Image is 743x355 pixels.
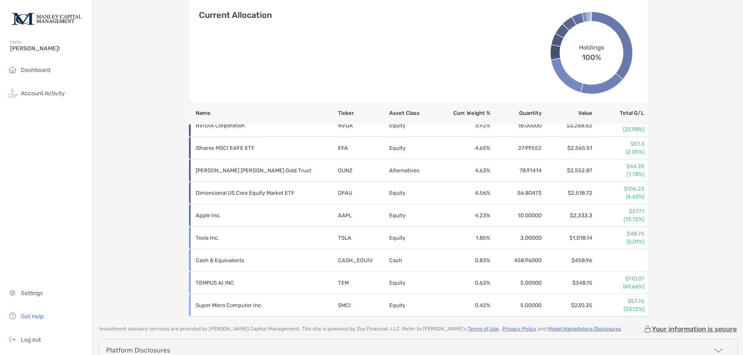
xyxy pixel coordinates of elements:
[593,238,644,246] p: (5.01%)
[389,137,440,159] td: Equity
[7,288,17,298] img: settings icon
[389,249,440,272] td: Cash
[199,10,272,20] h4: Current Allocation
[440,249,491,272] td: 0.83 %
[7,88,17,98] img: activity icon
[440,102,491,124] th: Curr. Weight %
[196,165,312,176] p: VanEck Merk Gold Trust
[593,283,644,290] p: (49.66%)
[542,249,593,272] td: $458.96
[579,44,604,51] span: Holdings
[491,114,542,137] td: 18.00000
[196,188,312,198] p: Dimensional US Core Equity Market ETF
[593,216,644,223] p: (13.72%)
[338,204,389,227] td: AAPL
[593,185,644,193] p: $106.23
[196,210,312,221] p: Apple Inc.
[542,272,593,294] td: $348.15
[593,171,644,178] p: (1.78%)
[21,90,65,97] span: Account Activity
[468,326,499,332] a: Terms of Use
[189,102,338,124] th: Name
[593,102,647,124] th: Total G/L
[389,272,440,294] td: Equity
[7,65,17,74] img: household icon
[389,227,440,249] td: Equity
[389,182,440,204] td: Equity
[491,137,542,159] td: 27.99552
[389,102,440,124] th: Asset Class
[196,255,312,266] p: Cash & Equivalents
[440,204,491,227] td: 4.23 %
[196,300,312,310] p: Super Micro Computer Inc.
[389,114,440,137] td: Equity
[593,305,644,313] p: (33.12%)
[338,102,389,124] th: Ticker
[542,227,593,249] td: $1,018.14
[99,326,622,332] p: Investment advisory services are provided by [PERSON_NAME] Capital Management . This site is powe...
[440,182,491,204] td: 4.56 %
[196,233,312,243] p: Tesla Inc.
[542,114,593,137] td: $3,268.62
[491,227,542,249] td: 3.00000
[10,45,88,52] span: [PERSON_NAME]!
[7,334,17,344] img: logout icon
[491,182,542,204] td: 56.80473
[491,102,542,124] th: Quantity
[440,272,491,294] td: 0.63 %
[593,230,644,238] p: $48.75
[21,67,50,74] span: Dashboard
[491,294,542,317] td: 5.00000
[338,272,389,294] td: TEM
[196,278,312,288] p: TEMPUS AI INC
[21,313,44,320] span: Get Help
[389,204,440,227] td: Equity
[502,326,537,332] a: Privacy Policy
[542,159,593,182] td: $2,552.87
[440,294,491,317] td: 0.42 %
[652,325,737,333] p: Your information is secure
[196,120,312,131] p: NVIDIA Corporation
[593,140,644,148] p: $51.3
[593,126,644,133] p: (25.98%)
[440,137,491,159] td: 4.65 %
[542,204,593,227] td: $2,333.3
[338,182,389,204] td: DFAU
[21,290,43,297] span: Settings
[440,114,491,137] td: 5.92 %
[491,204,542,227] td: 10.00000
[338,137,389,159] td: EFA
[338,227,389,249] td: TSLA
[389,159,440,182] td: Alternatives
[7,311,17,321] img: get-help icon
[106,346,170,354] div: Platform Disclosures
[338,294,389,317] td: SMCI
[10,3,83,33] img: Zoe Logo
[542,182,593,204] td: $2,518.72
[491,249,542,272] td: 458.96000
[593,298,644,305] p: $57.76
[389,294,440,317] td: Equity
[491,159,542,182] td: 78.91414
[582,51,601,62] span: 100%
[440,159,491,182] td: 4.63 %
[593,163,644,170] p: $44.39
[542,102,593,124] th: Value
[338,159,389,182] td: OUNZ
[440,227,491,249] td: 1.85 %
[338,249,389,272] td: CASH_EQUIV
[542,137,593,159] td: $2,565.51
[338,114,389,137] td: NVDA
[21,336,41,343] span: Log out
[196,143,312,153] p: iShares MSCI EAFE ETF
[593,193,644,201] p: (4.43%)
[548,326,621,332] a: Model Marketplace Disclosures
[491,272,542,294] td: 5.00000
[593,275,644,283] p: $110.07
[593,148,644,156] p: (2.05%)
[542,294,593,317] td: $230.35
[593,208,644,215] p: $277.1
